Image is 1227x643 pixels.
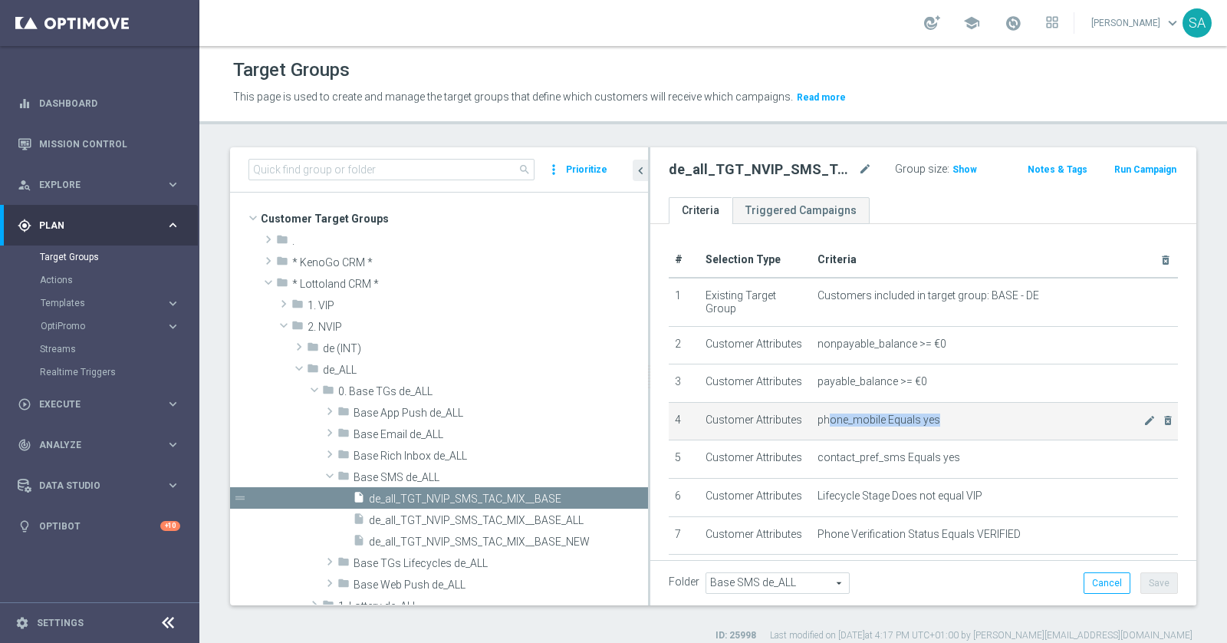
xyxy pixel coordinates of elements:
[322,384,334,401] i: folder
[337,470,350,487] i: folder
[41,298,166,308] div: Templates
[353,534,365,552] i: insert_drive_file
[699,402,811,440] td: Customer Attributes
[669,242,699,278] th: #
[166,218,180,232] i: keyboard_arrow_right
[18,124,180,164] div: Mission Control
[518,163,531,176] span: search
[291,319,304,337] i: folder
[633,163,648,178] i: chevron_left
[858,160,872,179] i: mode_edit
[41,321,150,331] span: OptiPromo
[18,438,31,452] i: track_changes
[40,338,198,361] div: Streams
[40,361,198,384] div: Realtime Triggers
[1164,15,1181,31] span: keyboard_arrow_down
[354,471,648,484] span: Base SMS de_ALL
[323,364,648,377] span: de_ALL
[699,478,811,516] td: Customer Attributes
[669,197,732,224] a: Criteria
[770,629,1192,642] label: Last modified on [DATE] at 4:17 PM UTC+01:00 by [PERSON_NAME][EMAIL_ADDRESS][DOMAIN_NAME]
[354,450,648,463] span: Base Rich Inbox de_ALL
[17,97,181,110] div: equalizer Dashboard
[18,397,31,411] i: play_circle_outline
[18,97,31,110] i: equalizer
[337,577,350,595] i: folder
[699,364,811,403] td: Customer Attributes
[369,514,648,527] span: de_all_TGT_NVIP_SMS_TAC_MIX__BASE_ALL
[669,160,855,179] h2: de_all_TGT_NVIP_SMS_TAC_MIX__BASE
[817,375,927,388] span: payable_balance >= €0
[17,439,181,451] div: track_changes Analyze keyboard_arrow_right
[18,219,31,232] i: gps_fixed
[817,451,960,464] span: contact_pref_sms Equals yes
[307,362,319,380] i: folder
[952,164,977,175] span: Show
[261,208,648,229] span: Customer Target Groups
[564,160,610,180] button: Prioritize
[669,516,699,555] td: 7
[292,235,648,248] span: .
[669,575,699,589] label: Folder
[669,326,699,364] td: 2
[18,83,180,124] div: Dashboard
[699,278,811,326] td: Existing Target Group
[18,479,166,493] div: Data Studio
[292,256,648,269] span: * KenoGo CRM *
[40,246,198,269] div: Target Groups
[166,319,180,334] i: keyboard_arrow_right
[699,326,811,364] td: Customer Attributes
[795,89,847,106] button: Read more
[248,159,535,180] input: Quick find group or folder
[337,405,350,423] i: folder
[17,138,181,150] button: Mission Control
[166,437,180,452] i: keyboard_arrow_right
[895,163,947,176] label: Group size
[37,618,84,628] a: Settings
[166,478,180,493] i: keyboard_arrow_right
[40,343,160,355] a: Streams
[307,341,319,358] i: folder
[669,555,699,593] td: 8
[1143,414,1156,427] i: mode_edit
[337,556,350,573] i: folder
[1160,254,1172,266] i: delete_forever
[39,506,160,546] a: Optibot
[17,219,181,232] button: gps_fixed Plan keyboard_arrow_right
[1113,161,1178,178] button: Run Campaign
[18,178,31,192] i: person_search
[160,521,180,531] div: +10
[369,536,648,549] span: de_all_TGT_NVIP_SMS_TAC_MIX__BASE_NEW
[963,15,980,31] span: school
[17,480,181,492] button: Data Studio keyboard_arrow_right
[337,448,350,466] i: folder
[233,59,350,81] h1: Target Groups
[40,297,181,309] button: Templates keyboard_arrow_right
[669,364,699,403] td: 3
[276,233,288,251] i: folder
[41,298,150,308] span: Templates
[17,398,181,411] button: play_circle_outline Execute keyboard_arrow_right
[166,296,180,311] i: keyboard_arrow_right
[17,179,181,191] button: person_search Explore keyboard_arrow_right
[338,600,648,613] span: 1. Lottery de_ALL
[1140,572,1178,594] button: Save
[699,516,811,555] td: Customer Attributes
[669,440,699,479] td: 5
[1162,414,1174,427] i: delete_forever
[817,289,1039,302] span: Customers included in target group: BASE - DE
[233,91,793,103] span: This page is used to create and manage the target groups that define which customers will receive...
[732,197,870,224] a: Triggered Campaigns
[18,219,166,232] div: Plan
[308,299,648,312] span: 1. VIP
[353,513,365,530] i: insert_drive_file
[276,255,288,272] i: folder
[354,557,648,570] span: Base TGs Lifecycles de_ALL
[699,555,811,593] td: Customer Attributes
[322,598,334,616] i: folder
[41,321,166,331] div: OptiPromo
